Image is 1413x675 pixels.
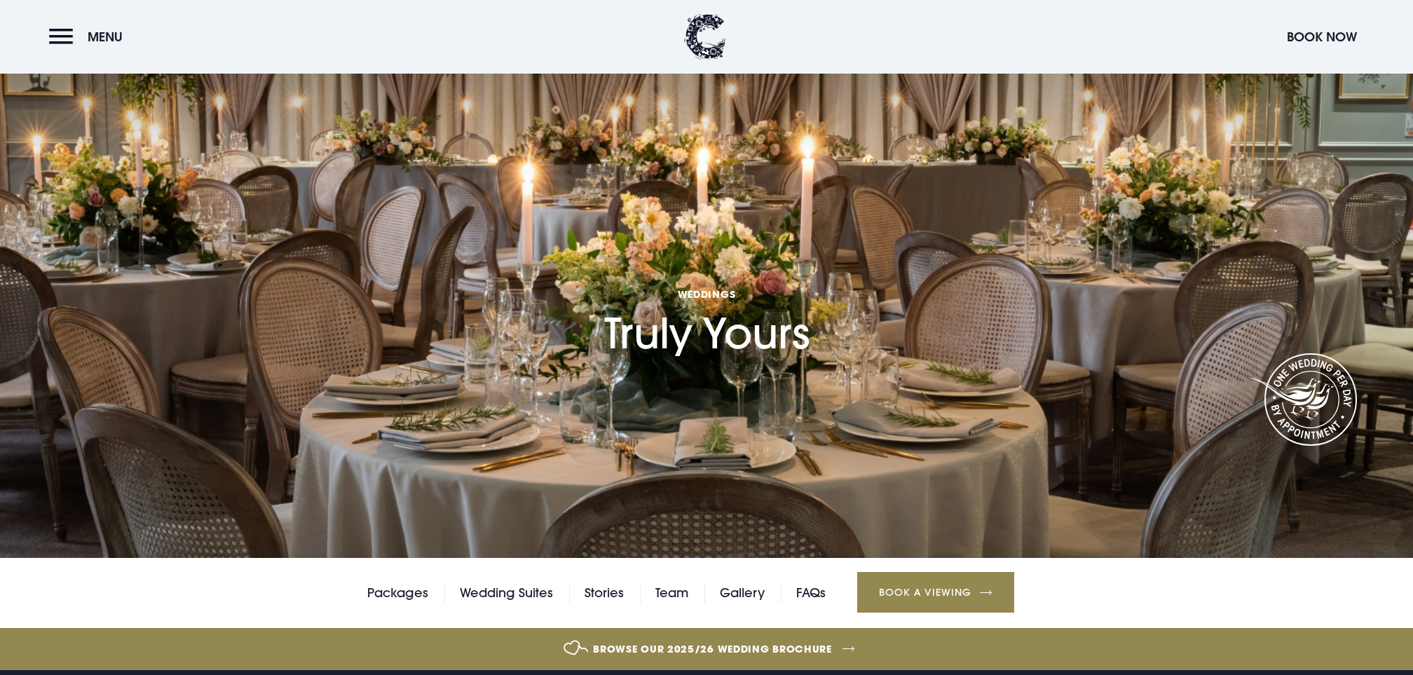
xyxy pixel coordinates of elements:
[585,582,624,604] a: Stories
[49,22,130,52] button: Menu
[460,582,553,604] a: Wedding Suites
[88,29,123,45] span: Menu
[1280,22,1364,52] button: Book Now
[720,582,765,604] a: Gallery
[655,582,688,604] a: Team
[367,582,428,604] a: Packages
[684,14,726,60] img: Clandeboye Lodge
[796,582,826,604] a: FAQs
[604,204,810,358] h1: Truly Yours
[604,287,810,301] span: Weddings
[857,572,1014,613] a: Book a Viewing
